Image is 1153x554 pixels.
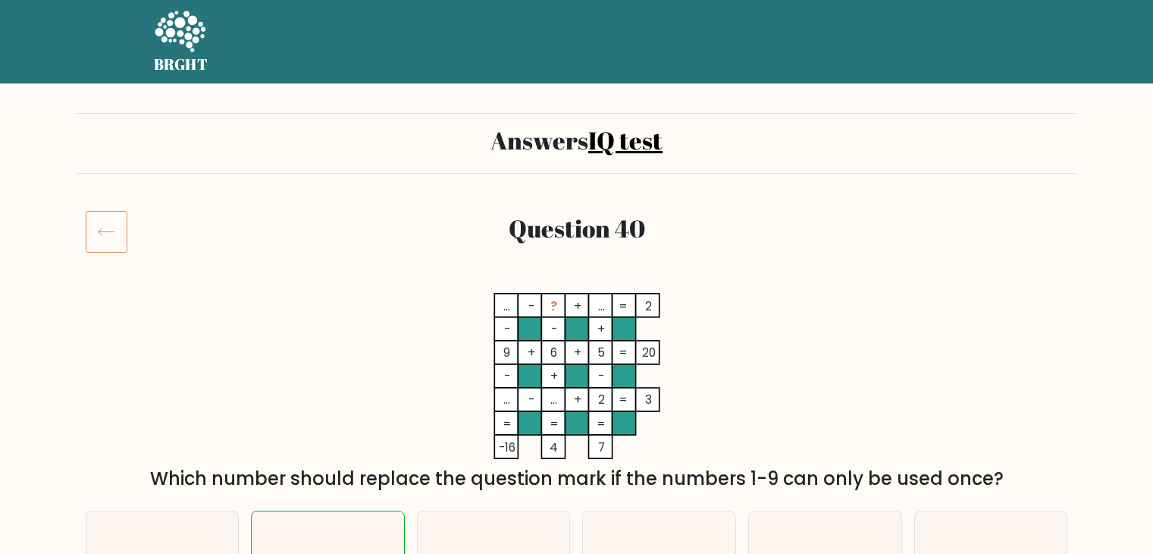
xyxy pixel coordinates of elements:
[86,126,1068,155] h2: Answers
[645,298,652,314] tspan: 2
[550,345,557,360] tspan: 6
[550,439,558,455] tspan: 4
[645,392,652,408] tspan: 3
[619,392,628,408] tspan: =
[588,124,663,156] a: IQ test
[619,345,628,360] tspan: =
[550,368,557,384] tspan: +
[498,439,515,455] tspan: -16
[550,298,557,314] tspan: ?
[597,439,604,455] tspan: 7
[550,321,556,337] tspan: -
[573,298,581,314] tspan: +
[597,321,605,337] tspan: +
[573,345,581,360] tspan: +
[573,392,581,408] tspan: +
[503,298,510,314] tspan: ...
[598,368,604,384] tspan: -
[597,298,604,314] tspan: ...
[549,416,558,432] tspan: =
[502,416,511,432] tspan: =
[528,392,534,408] tspan: -
[550,392,557,408] tspan: ...
[503,321,509,337] tspan: -
[503,392,510,408] tspan: ...
[503,345,510,360] tspan: 9
[597,392,604,408] tspan: 2
[154,55,208,74] h5: BRGHT
[597,416,606,432] tspan: =
[154,6,208,77] a: BRGHT
[169,214,985,243] h2: Question 40
[641,345,655,360] tspan: 20
[503,368,509,384] tspan: -
[528,298,534,314] tspan: -
[527,345,534,360] tspan: +
[95,465,1059,493] div: Which number should replace the question mark if the numbers 1-9 can only be used once?
[619,298,628,314] tspan: =
[597,345,605,360] tspan: 5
